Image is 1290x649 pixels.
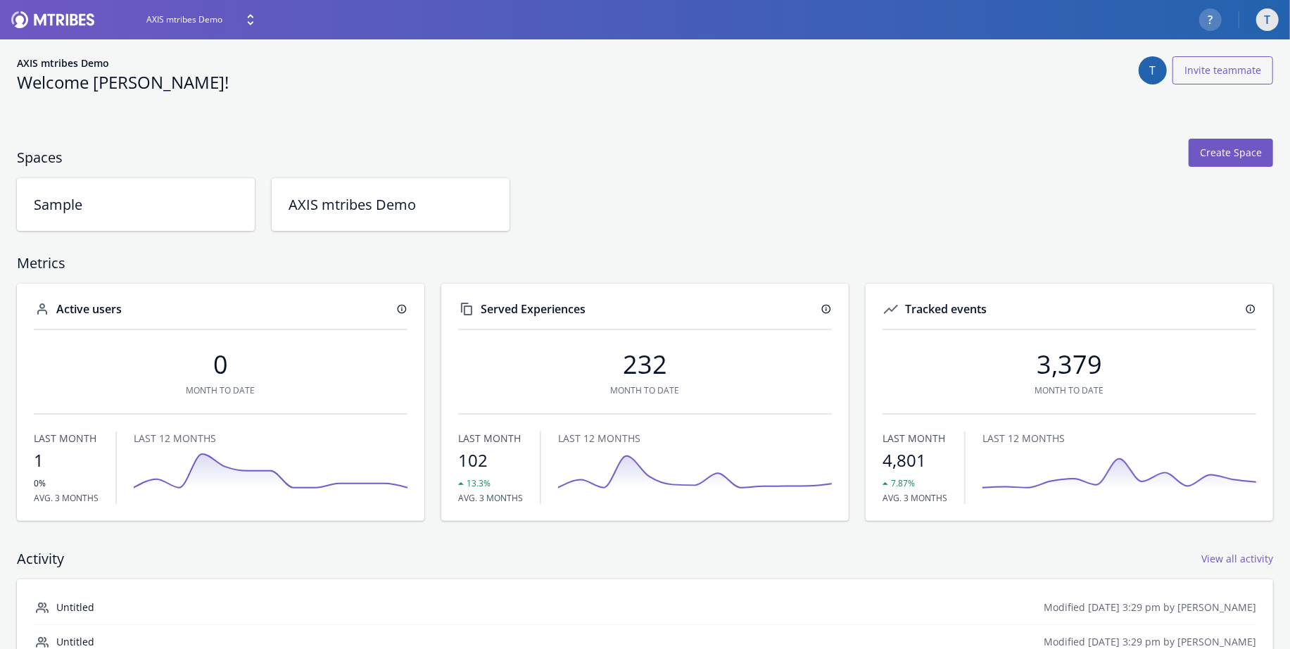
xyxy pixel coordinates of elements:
[34,347,407,382] p: 0
[17,549,64,568] a: Activity
[34,431,96,446] span: last month
[34,301,396,317] h3: Active users
[883,492,947,504] span: avg. 3 months
[146,13,222,26] span: AXIS mtribes Demo
[34,448,44,472] span: 1
[1044,635,1256,649] p: Modified [DATE] 3:29 pm by [PERSON_NAME]
[458,347,832,382] p: 232
[34,599,51,616] svg: People Symbol
[458,448,488,472] span: 102
[883,301,1245,317] h3: Tracked events
[1139,56,1167,84] div: T
[458,431,521,446] span: last month
[1199,8,1222,31] button: ?
[34,492,99,504] span: avg. 3 months
[56,600,94,614] a: Untitled
[134,431,407,446] p: last 12 months
[883,448,926,472] span: 4,801
[34,384,407,396] p: month to date
[1256,8,1279,31] button: T
[146,11,259,28] button: AXIS mtribes Demo
[558,451,832,493] svg: trend line
[17,253,1273,272] h3: Metrics
[1201,552,1273,566] a: View all activity
[458,492,523,504] span: avg. 3 months
[883,431,945,446] span: last month
[17,56,229,70] p: AXIS mtribes Demo
[883,384,1256,396] p: month to date
[289,195,476,214] h2: AXIS mtribes Demo
[1044,600,1256,615] p: Modified [DATE] 3:29 pm by [PERSON_NAME]
[458,477,491,489] span: 13.3%
[883,477,915,489] span: 7.87%
[17,148,63,167] h3: Spaces
[558,431,832,446] p: last 12 months
[883,347,1256,382] p: 3,379
[982,431,1256,446] p: last 12 months
[982,451,1256,493] svg: trend line
[34,195,221,214] h2: Sample
[272,178,510,231] a: AXIS mtribes Demo
[453,475,469,492] svg: up Arrowhead Symbol
[134,451,407,493] svg: trend line
[56,635,94,648] a: Untitled
[242,11,259,28] svg: Expand drop down icon
[1172,56,1273,84] button: Invite teammate
[458,384,832,396] p: month to date
[1189,139,1273,167] button: Create Space
[821,303,832,315] svg: info
[877,475,894,492] svg: up Arrowhead Symbol
[1245,303,1256,315] svg: info
[17,178,255,231] a: Sample
[17,70,229,94] h3: Welcome [PERSON_NAME]!
[396,303,407,315] svg: info
[458,301,821,317] h3: Served Experiences
[34,477,46,489] span: 0%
